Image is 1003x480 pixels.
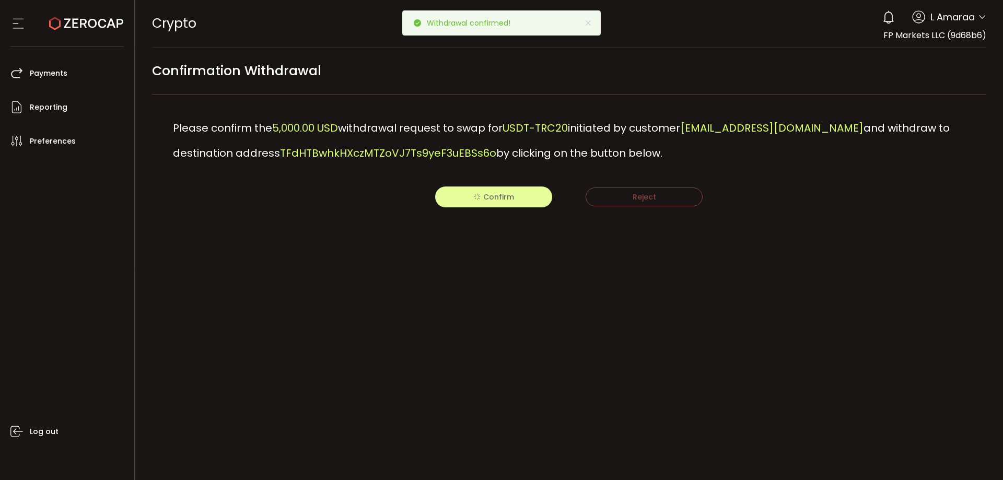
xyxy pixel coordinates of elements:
button: Reject [586,188,703,206]
span: Crypto [152,14,196,32]
p: Withdrawal confirmed! [427,19,519,27]
span: by clicking on the button below. [496,146,662,160]
span: Log out [30,424,59,439]
span: Reject [633,192,656,202]
span: FP Markets LLC (9d68b6) [883,29,986,41]
span: 5,000.00 USD [272,121,338,135]
span: Payments [30,66,67,81]
span: Preferences [30,134,76,149]
span: USDT-TRC20 [503,121,568,135]
span: L Amaraa [930,10,975,24]
span: initiated by customer [568,121,680,135]
span: withdrawal request to swap for [338,121,503,135]
span: Reporting [30,100,67,115]
span: Please confirm the [173,121,272,135]
iframe: Chat Widget [881,367,1003,480]
span: Confirmation Withdrawal [152,59,321,83]
span: TFdHTBwhkHXczMTZoVJ7Ts9yeF3uEBSs6o [280,146,496,160]
span: [EMAIL_ADDRESS][DOMAIN_NAME] [680,121,864,135]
